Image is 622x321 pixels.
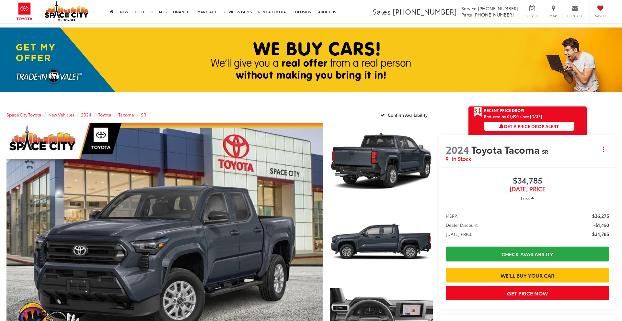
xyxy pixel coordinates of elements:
span: Get a Price Drop Alert [499,123,559,129]
span: Confirm Availability [388,112,428,118]
span: Less [521,195,530,201]
span: In Stock [452,155,471,162]
span: [DATE] PRICE [446,231,473,237]
span: [DATE] Price [446,186,609,192]
span: [PHONE_NUMBER] [393,6,457,17]
span: [PHONE_NUMBER] [473,11,514,18]
button: Actions [598,144,609,155]
span: Parts [461,11,472,18]
a: Get Price Drop Alert Recent Price Drop! [468,106,587,114]
button: Less [518,192,537,204]
span: $34,785 [446,176,609,186]
a: SR [141,112,146,117]
span: Service [461,5,477,12]
button: Confirm Availability [377,109,433,120]
span: Get Price Drop Alert [474,106,482,117]
a: 2024 [81,112,91,117]
img: 2024 Toyota Tacoma SR [328,203,434,282]
span: SR [542,148,548,155]
img: 2024 Toyota Tacoma SR [328,122,434,201]
a: Tacoma [118,112,134,117]
span: Saved [593,14,607,18]
a: Check Availability [446,247,609,261]
a: Space City Toyota [6,112,41,117]
span: -$1,490 [593,222,609,228]
a: New Vehicles [48,112,74,117]
span: 2024 [446,142,469,156]
span: dropdown dots [603,147,604,152]
button: Get Price Now [446,286,609,300]
span: Map [546,14,560,18]
a: Toyota [98,112,111,117]
span: Dealer Discount [446,222,478,228]
a: We'll Buy Your Car [446,268,609,282]
span: Reduced by $1,490 since [DATE] [484,114,574,118]
span: Toyota Tacoma [471,142,542,156]
span: MSRP: [446,213,458,219]
span: Service [525,14,539,18]
span: $36,275 [592,213,609,219]
a: Expand Photo 1 [330,123,433,200]
span: [PHONE_NUMBER] [478,5,518,12]
span: $34,785 [592,231,609,237]
a: Expand Photo 2 [330,204,433,281]
span: Recent Price Drop! [484,107,524,113]
span: Sales [373,6,391,17]
span: Contact [567,14,582,18]
img: Space City Toyota [45,1,88,21]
